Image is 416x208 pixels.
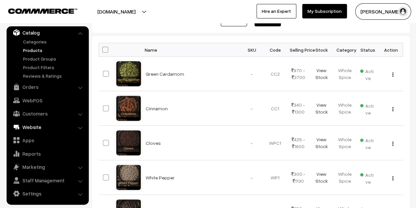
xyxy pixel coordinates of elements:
[302,4,347,18] a: My Subscription
[333,160,356,195] td: Whole Spice
[333,57,356,91] td: Whole Spice
[8,7,66,14] a: COMMMERCE
[21,72,86,79] a: Reviews & Ratings
[21,64,86,71] a: Product Filters
[8,9,77,13] img: COMMMERCE
[240,91,264,126] td: -
[263,91,287,126] td: CC1
[74,3,159,20] button: [DOMAIN_NAME]
[315,137,328,149] a: View Stock
[8,161,86,173] a: Marketing
[8,188,86,199] a: Settings
[355,3,411,20] button: [PERSON_NAME]
[146,106,168,111] a: Cinnamon
[257,4,296,18] a: Hire an Expert
[8,121,86,133] a: Website
[398,7,408,16] img: user
[315,171,328,184] a: View Stock
[287,91,310,126] td: 340 - 1300
[142,43,240,57] th: Name
[8,81,86,93] a: Orders
[360,66,376,82] span: Active
[360,170,376,185] span: Active
[392,142,393,146] img: Menu
[287,43,310,57] th: Selling Price
[8,27,86,39] a: Catalog
[240,43,264,57] th: SKU
[263,57,287,91] td: CC2
[392,107,393,111] img: Menu
[360,101,376,116] span: Active
[146,140,161,146] a: Cloves
[360,135,376,151] span: Active
[263,160,287,195] td: WP1
[21,47,86,54] a: Products
[240,126,264,160] td: -
[315,67,328,80] a: View Stock
[287,57,310,91] td: 970 - 3700
[287,126,310,160] td: 425 - 1600
[8,148,86,160] a: Reports
[146,71,184,77] a: Green Cardamom
[21,55,86,62] a: Product Groups
[263,126,287,160] td: WPC1
[392,72,393,77] img: Menu
[379,43,403,57] th: Action
[333,43,356,57] th: Category
[8,94,86,106] a: WebPOS
[287,160,310,195] td: 300 - 1130
[240,57,264,91] td: -
[263,43,287,57] th: Code
[315,102,328,115] a: View Stock
[356,43,379,57] th: Status
[8,108,86,119] a: Customers
[333,126,356,160] td: Whole Spice
[240,160,264,195] td: -
[310,43,333,57] th: Stock
[8,174,86,186] a: Staff Management
[392,176,393,180] img: Menu
[8,134,86,146] a: Apps
[21,38,86,45] a: Categories
[333,91,356,126] td: Whole Spice
[146,175,175,180] a: White Pepper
